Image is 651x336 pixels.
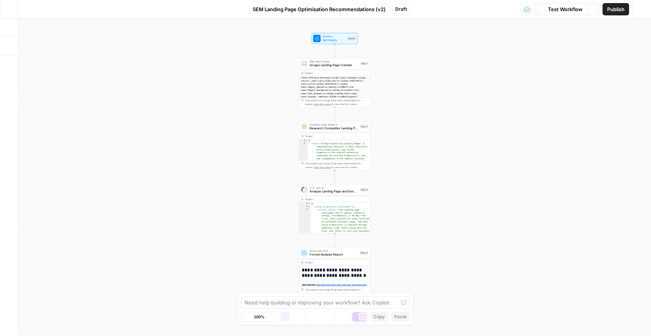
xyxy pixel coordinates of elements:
[305,197,358,201] div: Output
[370,312,388,322] button: Copy
[299,208,311,254] div: 3
[310,63,358,67] span: Scrape Landing Page Content
[360,62,369,66] div: Step 1
[373,313,385,320] span: Copy
[310,186,358,190] span: LLM · gpt-4.1
[299,58,371,107] div: Web Page ScrapeScrape Landing Page ContentStep 1Output<!DOCTYPE html><html lang="en-GB" class="hy...
[299,139,308,142] div: 1
[305,134,358,138] div: Output
[323,35,346,38] span: Workflow
[395,6,407,13] span: Draft
[334,170,336,184] g: Edge from step_2 to step_3
[305,261,358,264] div: Output
[310,249,358,253] span: Write Liquid Text
[323,38,346,42] span: Set Inputs
[299,184,371,234] div: LLM · gpt-4.1Analyze Landing Page and Generate RecommendationsStep 3Output{ "value_proposition_as...
[299,121,371,171] div: Perplexity Deep ResearchResearch Competitor Landing PagesStep 2Output{ "body":"# High-Converting ...
[334,44,336,57] g: Edge from start to step_1
[241,3,390,15] button: SEM Landing Page Optimisation Recommendations (v2)
[314,103,331,105] span: Copy the output
[305,99,368,106] div: This output is too large & has been abbreviated for review. to view the full content.
[308,202,311,206] span: Toggle code folding, rows 1 through 252
[334,233,336,247] g: Edge from step_3 to step_4
[360,251,369,255] div: Step 4
[391,312,410,322] button: Paste
[253,5,386,13] span: SEM Landing Page Optimisation Recommendations (v2)
[603,3,629,15] button: Publish
[310,60,358,64] span: Web Page Scrape
[299,33,371,44] div: WorkflowSet InputsInputs
[394,313,407,320] span: Paste
[254,314,265,320] span: 100%
[314,166,331,169] span: Copy the output
[334,107,336,120] g: Edge from step_1 to step_2
[314,292,331,295] span: Copy the output
[360,188,369,192] div: Step 3
[305,162,368,169] div: This output is too large & has been abbreviated for review. to view the full content.
[305,139,308,142] span: Toggle code folding, rows 1 through 3
[308,205,311,208] span: Toggle code folding, rows 2 through 22
[299,202,311,206] div: 1
[360,125,369,129] div: Step 2
[299,205,311,208] div: 2
[305,288,368,295] div: This output is too large & has been abbreviated for review. to view the full content.
[310,189,358,194] span: Analyze Landing Page and Generate Recommendations
[305,71,358,75] div: Output
[347,37,356,41] div: Inputs
[310,252,358,257] span: Format Analysis Report
[536,3,587,15] button: Test Workflow
[310,123,358,127] span: Perplexity Deep Research
[310,126,358,130] span: Research Competitor Landing Pages
[607,5,624,13] span: Publish
[548,5,583,13] span: Test Workflow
